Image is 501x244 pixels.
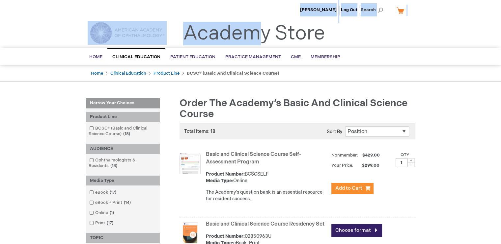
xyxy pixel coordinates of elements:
[153,71,180,76] a: Product Line
[122,200,132,205] span: 14
[225,54,281,60] span: Practice Management
[396,158,407,167] input: Qty
[170,54,215,60] span: Patient Education
[180,222,201,243] img: Basic and Clinical Science Course Residency Set
[88,200,133,206] a: eBook + Print14
[401,152,409,158] label: Qty
[86,144,160,154] div: AUDIENCE
[86,176,160,186] div: Media Type
[88,220,116,226] a: Print17
[361,153,381,158] span: $429.00
[361,3,386,16] span: Search
[91,71,103,76] a: Home
[105,220,115,226] span: 17
[109,163,119,168] span: 18
[341,7,357,12] a: Log Out
[331,183,374,194] button: Add to Cart
[108,190,118,195] span: 17
[327,129,342,134] label: Sort By
[184,129,215,134] span: Total items: 18
[354,163,380,168] span: $299.00
[331,224,382,237] a: Choose format
[206,178,233,183] strong: Media Type:
[206,233,245,239] strong: Product Number:
[291,54,301,60] span: CME
[122,131,132,136] span: 18
[88,157,158,169] a: Ophthalmologists & Residents18
[183,22,325,45] a: Academy Store
[112,54,160,60] span: Clinical Education
[88,189,119,196] a: eBook17
[108,210,116,215] span: 1
[311,54,340,60] span: Membership
[206,189,328,202] div: The Academy's question bank is an essential resource for resident success.
[331,163,353,168] strong: Your Price:
[88,125,158,137] a: BCSC® (Basic and Clinical Science Course)18
[206,221,324,227] a: Basic and Clinical Science Course Residency Set
[206,171,245,177] strong: Product Number:
[187,71,279,76] strong: BCSC® (Basic and Clinical Science Course)
[86,112,160,122] div: Product Line
[86,98,160,109] strong: Narrow Your Choices
[110,71,146,76] a: Clinical Education
[300,7,337,12] a: [PERSON_NAME]
[180,97,407,120] span: Order the Academy’s Basic and Clinical Science Course
[206,171,328,184] div: BCSCSELF Online
[331,151,358,159] strong: Nonmember:
[89,54,102,60] span: Home
[86,233,160,243] div: TOPIC
[180,153,201,174] img: Basic and Clinical Science Course Self-Assessment Program
[206,151,301,165] a: Basic and Clinical Science Course Self-Assessment Program
[335,185,362,191] span: Add to Cart
[88,210,117,216] a: Online1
